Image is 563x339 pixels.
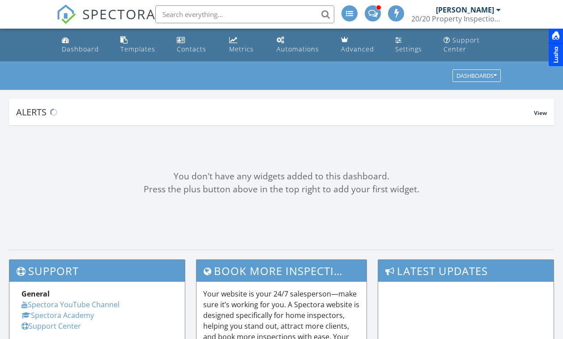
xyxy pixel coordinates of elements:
[120,45,155,53] div: Templates
[9,170,554,183] div: You don't have any widgets added to this dashboard.
[436,5,494,14] div: [PERSON_NAME]
[229,45,254,53] div: Metrics
[21,310,94,320] a: Spectora Academy
[196,260,367,282] h3: Book More Inspections
[9,183,554,196] div: Press the plus button above in the top right to add your first widget.
[62,45,99,53] div: Dashboard
[9,260,185,282] h3: Support
[273,32,330,58] a: Automations (Advanced)
[16,106,534,118] div: Alerts
[444,36,480,53] div: Support Center
[440,32,505,58] a: Support Center
[21,321,81,331] a: Support Center
[395,45,422,53] div: Settings
[58,32,110,58] a: Dashboard
[456,73,497,79] div: Dashboards
[341,45,374,53] div: Advanced
[155,5,334,23] input: Search everything...
[452,70,501,82] button: Dashboards
[277,45,319,53] div: Automations
[56,4,76,24] img: The Best Home Inspection Software - Spectora
[117,32,166,58] a: Templates
[226,32,266,58] a: Metrics
[56,12,156,31] a: SPECTORA
[411,14,501,23] div: 20/20 Property Inspections
[82,4,156,23] span: SPECTORA
[337,32,385,58] a: Advanced
[378,260,554,282] h3: Latest Updates
[21,289,50,299] strong: General
[534,109,547,117] span: View
[177,45,206,53] div: Contacts
[21,300,119,309] a: Spectora YouTube Channel
[392,32,432,58] a: Settings
[173,32,218,58] a: Contacts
